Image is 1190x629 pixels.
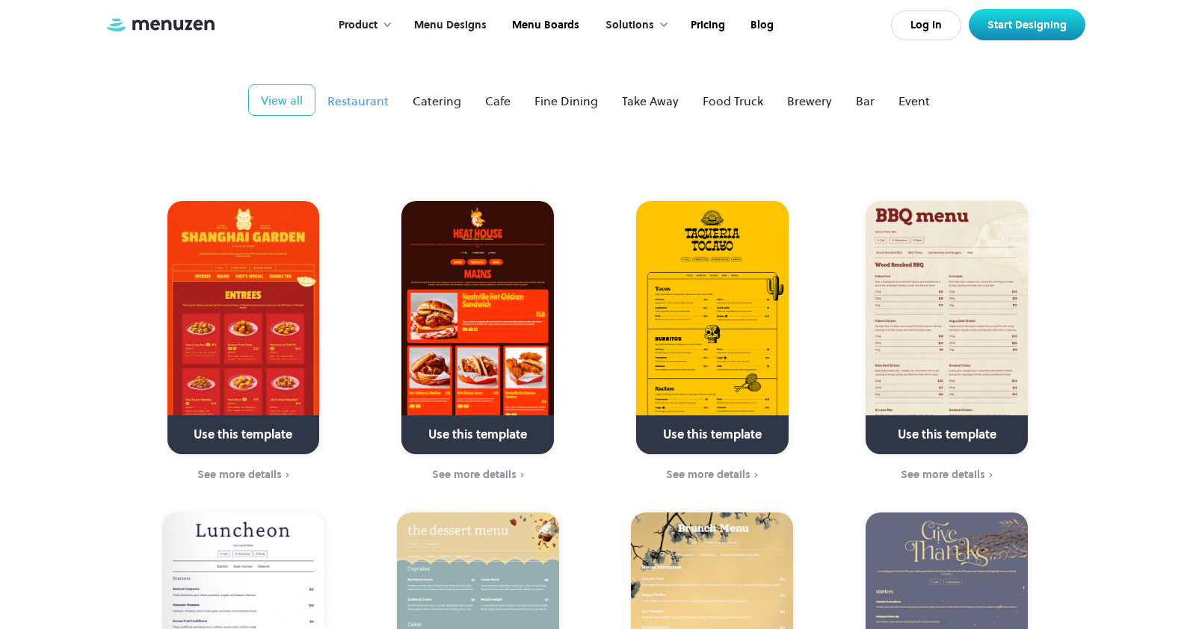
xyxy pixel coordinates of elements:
[339,17,377,34] div: Product
[261,91,303,109] div: View all
[703,92,763,110] div: Food Truck
[901,468,985,480] div: See more details
[327,92,389,110] div: Restaurant
[485,92,511,110] div: Cafe
[736,2,785,49] a: Blog
[167,201,319,454] a: Use this template
[591,2,676,49] div: Solutions
[666,468,750,480] div: See more details
[605,467,821,483] a: See more details
[891,10,961,40] a: Log In
[400,2,498,49] a: Menu Designs
[787,92,832,110] div: Brewery
[676,2,736,49] a: Pricing
[622,92,679,110] div: Take Away
[401,201,553,454] a: Use this template
[324,2,400,49] div: Product
[498,2,591,49] a: Menu Boards
[534,92,598,110] div: Fine Dining
[432,468,517,480] div: See more details
[898,92,930,110] div: Event
[866,201,1028,454] a: Use this template
[197,468,282,480] div: See more details
[636,201,788,454] a: Use this template
[135,467,351,483] a: See more details
[413,92,461,110] div: Catering
[370,467,586,483] a: See more details
[605,17,654,34] div: Solutions
[969,9,1085,40] a: Start Designing
[839,467,1055,483] a: See more details
[856,92,875,110] div: Bar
